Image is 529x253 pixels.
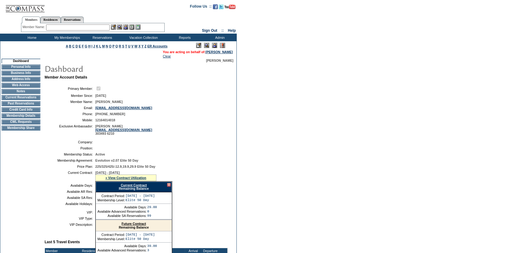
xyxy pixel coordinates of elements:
[47,211,93,214] td: VIP:
[95,152,105,156] span: Active
[97,237,125,241] td: Membership Level:
[163,54,171,58] a: Clear
[47,202,93,206] td: Available Holidays:
[47,86,93,91] td: Primary Member:
[49,34,84,41] td: My Memberships
[112,44,115,48] a: P
[219,6,224,10] a: Follow us on Twitter
[47,94,93,97] td: Member Since:
[96,182,172,192] div: Remaining Balance
[141,44,144,48] a: Y
[95,106,152,110] a: [EMAIL_ADDRESS][DOMAIN_NAME]
[213,6,218,10] a: Become our fan on Facebook
[95,124,152,135] span: [PERSON_NAME] 303493 6210
[2,113,40,118] td: Membership Details
[95,112,125,116] span: [PHONE_NUMBER]
[2,95,40,100] td: Current Reservations
[202,34,237,41] td: Admin
[119,34,166,41] td: Vacation Collection
[95,165,155,168] span: 225/325/425/-12.9,19.9,29.9 Elite 50 Day
[22,16,41,23] a: Members
[93,44,95,48] a: J
[147,248,157,252] td: 3
[47,165,93,168] td: Price Plan:
[95,94,106,97] span: [DATE]
[147,214,157,218] td: 99
[190,4,212,11] td: Follow Us ::
[47,217,93,220] td: VIP Type:
[44,62,166,75] img: pgTtlDashboard.gif
[102,44,105,48] a: M
[128,44,130,48] a: U
[125,44,127,48] a: T
[97,248,147,252] td: Available Advanced Reservations:
[196,43,201,48] img: Edit Mode
[206,50,233,54] a: [PERSON_NAME]
[23,24,46,30] div: Member Name:
[204,43,209,48] img: View Mode
[72,44,75,48] a: C
[88,44,91,48] a: H
[75,44,78,48] a: D
[2,119,40,124] td: CWL Requests
[138,44,140,48] a: X
[220,43,225,48] img: Log Concern/Member Elevation
[47,118,93,122] td: Mobile:
[121,183,147,187] a: Current Contract
[95,128,152,132] a: [EMAIL_ADDRESS][DOMAIN_NAME]
[105,176,146,180] a: » View Contract Utilization
[97,210,147,213] td: Available Advanced Reservations:
[2,71,40,75] td: Business Info
[2,89,40,94] td: Notes
[97,214,147,218] td: Available SA Reservations:
[97,198,125,202] td: Membership Level:
[147,244,157,248] td: 39.00
[47,112,93,116] td: Phone:
[109,44,111,48] a: O
[115,44,118,48] a: Q
[134,44,137,48] a: W
[40,16,61,23] a: Residences
[95,171,120,174] span: [DATE] - [DATE]
[126,233,155,237] td: [DATE] - [DATE]
[228,28,236,33] a: Help
[163,50,233,54] span: You are acting on behalf of:
[126,194,155,198] td: [DATE] - [DATE]
[91,44,92,48] a: I
[45,75,87,79] b: Member Account Details
[126,198,155,202] td: Elite 50 Day
[224,6,235,10] a: Subscribe to our YouTube Channel
[2,101,40,106] td: Past Reservations
[166,34,202,41] td: Reports
[106,44,108,48] a: N
[147,205,157,209] td: 29.00
[126,237,155,241] td: Elite 50 Day
[84,34,119,41] td: Reservations
[111,24,116,30] img: b_edit.gif
[2,107,40,112] td: Credit Card Info
[47,190,93,193] td: Available AR Res:
[2,83,40,88] td: Web Access
[97,205,147,209] td: Available Days:
[123,24,128,30] img: Impersonate
[47,100,93,104] td: Member Name:
[2,59,40,63] td: Dashboard
[97,194,125,198] td: Contract Period:
[47,223,93,226] td: VIP Description:
[219,4,224,9] img: Follow us on Twitter
[99,44,101,48] a: L
[96,44,98,48] a: K
[47,146,93,150] td: Position:
[79,44,81,48] a: E
[95,100,122,104] span: [PERSON_NAME]
[47,171,93,181] td: Current Contract:
[131,44,133,48] a: V
[61,16,84,23] a: Reservations
[119,44,121,48] a: R
[82,44,84,48] a: F
[129,24,134,30] img: Reservations
[2,64,40,69] td: Personal Info
[66,44,68,48] a: A
[47,106,93,110] td: Email:
[144,44,147,48] a: Z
